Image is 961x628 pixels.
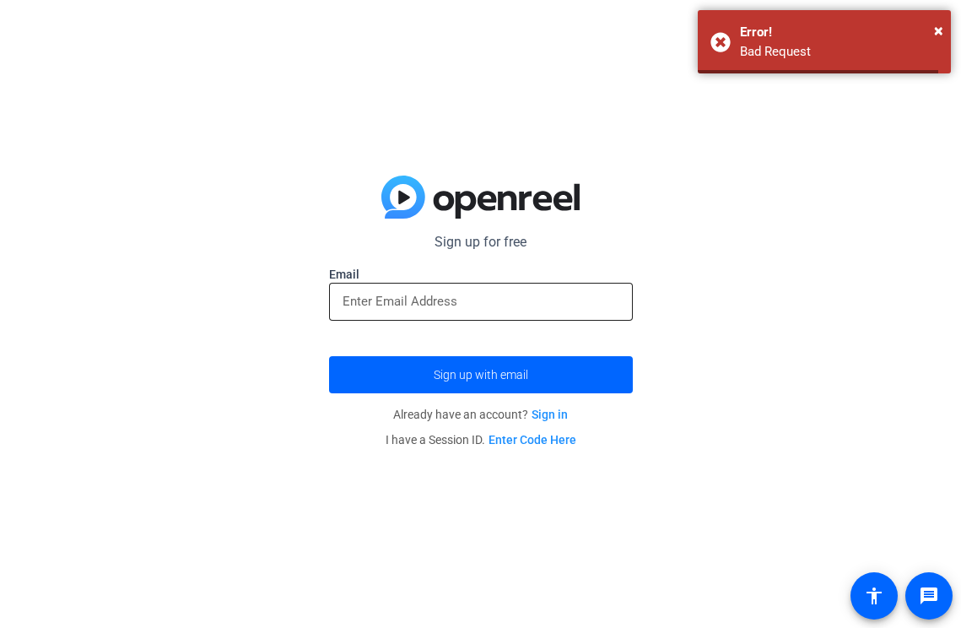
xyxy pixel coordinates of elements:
[740,23,938,42] div: Error!
[934,20,943,41] span: ×
[934,18,943,43] button: Close
[532,408,568,421] a: Sign in
[329,266,633,283] label: Email
[864,586,884,606] mat-icon: accessibility
[386,433,576,447] span: I have a Session ID.
[329,232,633,252] p: Sign up for free
[489,433,576,447] a: Enter Code Here
[919,586,939,606] mat-icon: message
[343,291,619,311] input: Enter Email Address
[329,356,633,393] button: Sign up with email
[740,42,938,62] div: Bad Request
[393,408,568,421] span: Already have an account?
[381,176,580,219] img: blue-gradient.svg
